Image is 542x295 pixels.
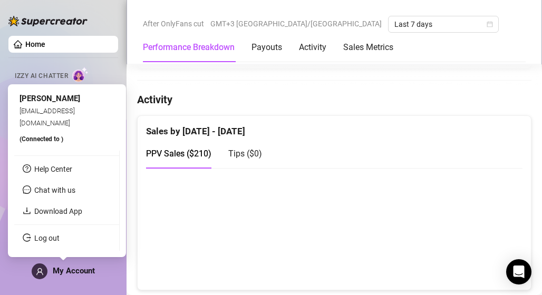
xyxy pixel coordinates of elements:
span: After OnlyFans cut [143,16,204,32]
li: Log out [14,230,119,247]
span: Chat with us [34,186,75,194]
span: calendar [487,21,493,27]
a: Help Center [34,165,72,173]
span: [EMAIL_ADDRESS][DOMAIN_NAME] [20,107,75,126]
span: [PERSON_NAME] [20,94,80,103]
a: Download App [34,207,82,215]
a: Log out [34,234,60,242]
span: Izzy AI Chatter [15,71,68,81]
div: Performance Breakdown [143,41,235,54]
span: Last 7 days [394,16,492,32]
a: Home [25,40,45,48]
div: Activity [299,41,326,54]
span: My Account [53,266,95,276]
span: user [36,268,44,276]
span: message [23,185,31,194]
div: Sales Metrics [343,41,393,54]
span: Tips ( $0 ) [228,149,262,159]
span: (Connected to ) [20,135,63,143]
span: PPV Sales ( $210 ) [146,149,211,159]
div: Open Intercom Messenger [506,259,531,284]
img: logo-BBDzfeDw.svg [8,16,88,26]
img: AI Chatter [72,67,89,82]
div: Payouts [251,41,282,54]
span: GMT+3 [GEOGRAPHIC_DATA]/[GEOGRAPHIC_DATA] [210,16,382,32]
div: Sales by [DATE] - [DATE] [146,116,522,139]
h4: Activity [137,92,531,107]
